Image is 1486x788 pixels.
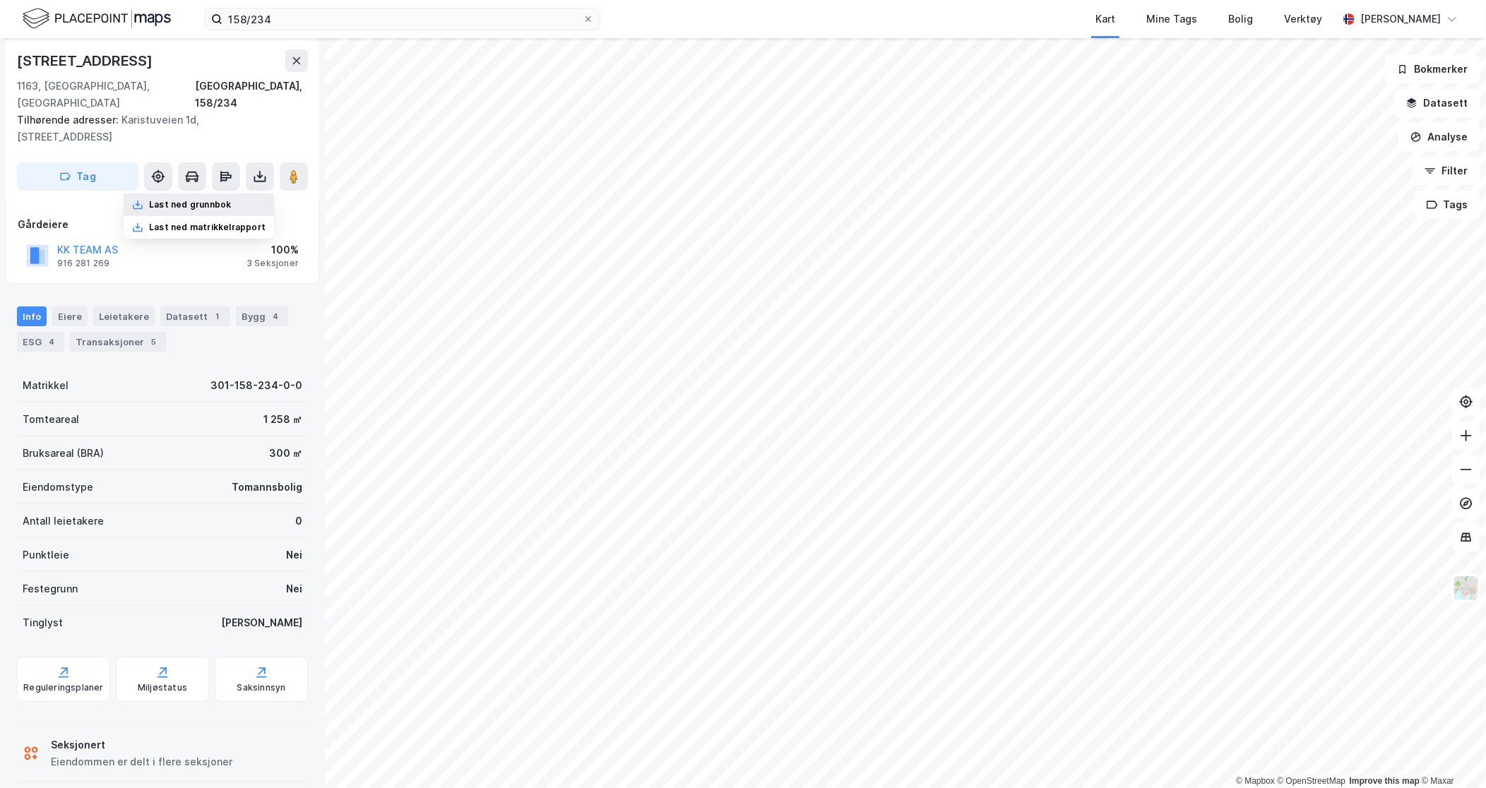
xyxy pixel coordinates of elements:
div: Last ned matrikkelrapport [149,222,266,233]
div: 5 [147,335,161,349]
div: Last ned grunnbok [149,199,231,210]
div: [PERSON_NAME] [1360,11,1441,28]
div: Datasett [160,306,230,326]
div: Bygg [236,306,288,326]
div: Bolig [1228,11,1253,28]
div: 1163, [GEOGRAPHIC_DATA], [GEOGRAPHIC_DATA] [17,78,195,112]
a: Improve this map [1350,776,1420,786]
div: 3 Seksjoner [246,258,299,269]
div: 0 [295,513,302,530]
button: Filter [1413,157,1480,185]
div: Info [17,306,47,326]
div: Leietakere [93,306,155,326]
div: 100% [246,241,299,258]
div: 301-158-234-0-0 [210,377,302,394]
div: Seksjonert [51,736,232,753]
div: Reguleringsplaner [23,682,103,693]
div: Karistuveien 1d, [STREET_ADDRESS] [17,112,297,145]
input: Søk på adresse, matrikkel, gårdeiere, leietakere eller personer [222,8,583,30]
div: Matrikkel [23,377,69,394]
button: Bokmerker [1385,55,1480,83]
div: Kontrollprogram for chat [1415,720,1486,788]
div: 300 ㎡ [269,445,302,462]
button: Tags [1415,191,1480,219]
div: Festegrunn [23,580,78,597]
div: Bruksareal (BRA) [23,445,104,462]
div: Eiendomstype [23,479,93,496]
div: Tomteareal [23,411,79,428]
div: Antall leietakere [23,513,104,530]
div: Tinglyst [23,614,63,631]
button: Analyse [1398,123,1480,151]
button: Datasett [1394,89,1480,117]
span: Tilhørende adresser: [17,114,121,126]
img: logo.f888ab2527a4732fd821a326f86c7f29.svg [23,6,171,31]
div: [GEOGRAPHIC_DATA], 158/234 [195,78,308,112]
div: Miljøstatus [138,682,187,693]
div: 4 [44,335,59,349]
div: Nei [286,547,302,563]
div: Tomannsbolig [232,479,302,496]
a: Mapbox [1236,776,1275,786]
img: Z [1453,575,1480,602]
div: Mine Tags [1146,11,1197,28]
div: Gårdeiere [18,216,307,233]
div: Nei [286,580,302,597]
div: 916 281 269 [57,258,109,269]
div: Verktøy [1284,11,1322,28]
div: Transaksjoner [70,332,167,352]
div: 1 258 ㎡ [263,411,302,428]
a: OpenStreetMap [1278,776,1346,786]
div: Kart [1095,11,1115,28]
div: Saksinnsyn [237,682,286,693]
div: Punktleie [23,547,69,563]
div: 4 [268,309,283,323]
button: Tag [17,162,138,191]
div: Eiendommen er delt i flere seksjoner [51,753,232,770]
div: 1 [210,309,225,323]
div: [STREET_ADDRESS] [17,49,155,72]
div: Eiere [52,306,88,326]
div: ESG [17,332,64,352]
div: [PERSON_NAME] [221,614,302,631]
iframe: Chat Widget [1415,720,1486,788]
